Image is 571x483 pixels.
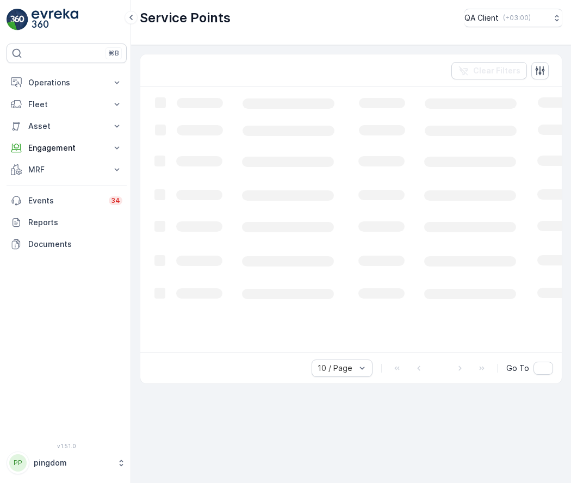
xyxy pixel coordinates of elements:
a: Documents [7,233,127,255]
p: QA Client [464,13,499,23]
p: Engagement [28,143,105,153]
div: PP [9,454,27,472]
button: Engagement [7,137,127,159]
span: Go To [506,363,529,374]
p: Documents [28,239,122,250]
span: v 1.51.0 [7,443,127,449]
p: MRF [28,164,105,175]
p: pingdom [34,457,111,468]
button: MRF [7,159,127,181]
button: PPpingdom [7,451,127,474]
p: Reports [28,217,122,228]
a: Reports [7,212,127,233]
p: Service Points [140,9,231,27]
img: logo_light-DOdMpM7g.png [32,9,78,30]
p: Operations [28,77,105,88]
button: Clear Filters [451,62,527,79]
p: Clear Filters [473,65,520,76]
p: Events [28,195,102,206]
p: ⌘B [108,49,119,58]
button: Asset [7,115,127,137]
p: ( +03:00 ) [503,14,531,22]
button: QA Client(+03:00) [464,9,562,27]
button: Fleet [7,94,127,115]
p: Asset [28,121,105,132]
p: Fleet [28,99,105,110]
p: 34 [111,196,120,205]
a: Events34 [7,190,127,212]
img: logo [7,9,28,30]
button: Operations [7,72,127,94]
